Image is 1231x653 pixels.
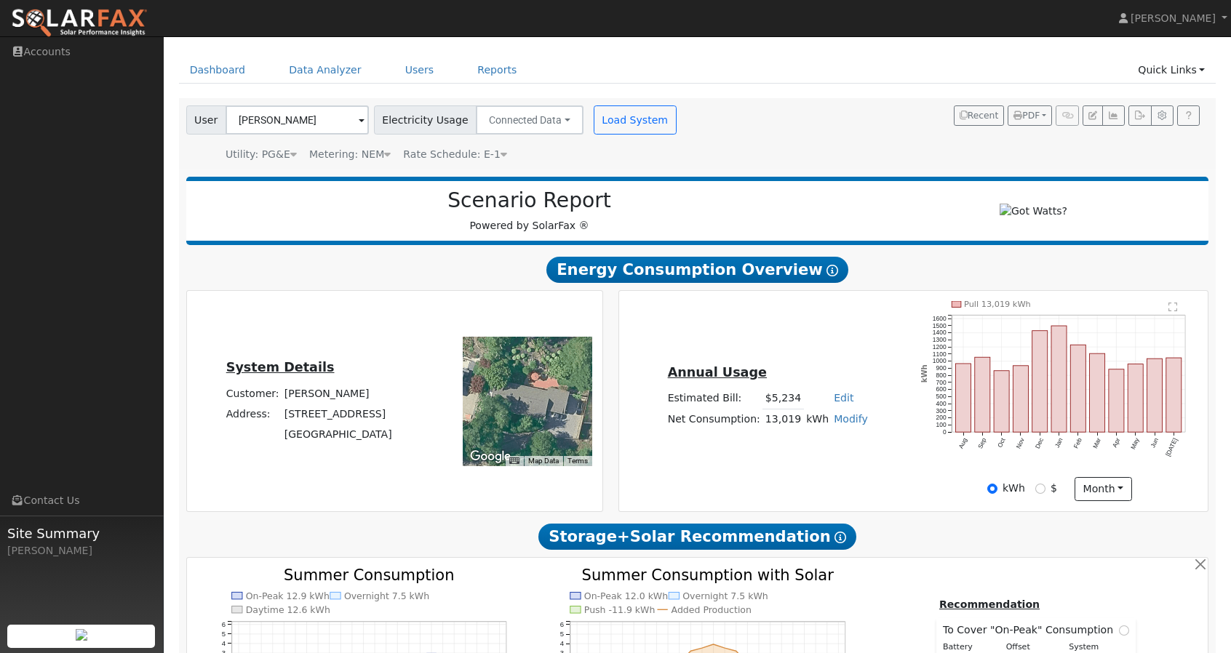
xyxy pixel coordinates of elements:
span: To Cover "On-Peak" Consumption [943,622,1119,638]
span: [PERSON_NAME] [1131,12,1216,24]
span: Energy Consumption Overview [546,257,848,283]
text: 700 [936,379,947,386]
td: Address: [223,404,282,424]
a: Reports [466,57,527,84]
rect: onclick="" [956,364,971,432]
td: 13,019 [762,409,803,430]
text: Summer Consumption [284,566,455,584]
text: Push -11.9 kWh [584,604,656,615]
rect: onclick="" [994,371,1009,432]
text: Overnight 7.5 kWh [682,590,768,601]
a: Open this area in Google Maps (opens a new window) [466,447,514,466]
circle: onclick="" [701,646,704,649]
i: Show Help [834,532,846,543]
text: Oct [996,436,1007,449]
text: Daytime 12.6 kWh [245,604,330,615]
text: Added Production [672,604,752,615]
text: 200 [936,414,947,421]
a: Edit [834,392,853,404]
rect: onclick="" [1090,353,1105,432]
text: 800 [936,372,947,379]
text: 1600 [933,315,947,322]
img: Got Watts? [1000,204,1067,219]
text: Sep [976,436,988,449]
text: 1200 [933,343,947,350]
h2: Scenario Report [201,188,858,213]
rect: onclick="" [1128,364,1144,433]
text: Pull 13,019 kWh [964,300,1031,309]
button: Settings [1151,105,1174,126]
text: 1500 [933,322,947,329]
text: May [1129,436,1141,450]
td: [PERSON_NAME] [282,383,394,404]
input: Select a User [226,105,369,135]
text: 5 [221,630,225,638]
text: kWh [921,364,929,382]
span: Electricity Usage [374,105,477,135]
circle: onclick="" [723,646,726,649]
span: Storage+Solar Recommendation [538,524,856,550]
text: Dec [1034,437,1045,450]
text: Jan [1053,436,1064,449]
text: Nov [1015,436,1027,450]
text: 1300 [933,336,947,343]
input: kWh [987,484,997,494]
text: 5 [560,630,564,638]
rect: onclick="" [1032,331,1048,432]
text: Summer Consumption with Solar [582,566,834,584]
td: $5,234 [762,388,803,409]
text: 500 [936,393,947,400]
text: 1100 [933,350,947,358]
circle: onclick="" [712,643,715,646]
div: [PERSON_NAME] [7,543,156,558]
text: 300 [936,407,947,414]
u: System Details [226,360,335,374]
span: User [186,105,226,135]
text: 4 [221,639,226,647]
text: 100 [936,421,947,428]
a: Users [394,57,445,84]
span: Alias: HE1 [403,148,507,160]
text: 1000 [933,357,947,364]
div: Metering: NEM [309,147,391,162]
button: month [1075,477,1132,502]
td: Customer: [223,383,282,404]
u: Recommendation [939,598,1040,610]
button: Export Interval Data [1128,105,1151,126]
a: Terms (opens in new tab) [567,457,588,465]
label: kWh [1003,481,1025,496]
span: Site Summary [7,524,156,543]
i: Show Help [826,265,838,276]
rect: onclick="" [1051,326,1067,432]
div: Utility: PG&E [226,147,297,162]
a: Quick Links [1127,57,1216,84]
button: Connected Data [476,105,583,135]
text: 4 [560,639,565,647]
rect: onclick="" [1013,366,1029,432]
button: PDF [1008,105,1052,126]
text: Aug [957,436,969,449]
text: On-Peak 12.9 kWh [245,590,329,601]
button: Multi-Series Graph [1102,105,1125,126]
text: On-Peak 12.0 kWh [584,590,668,601]
text: 6 [560,620,564,628]
td: [GEOGRAPHIC_DATA] [282,424,394,444]
a: Dashboard [179,57,257,84]
text: 6 [221,620,225,628]
a: Help Link [1177,105,1200,126]
span: PDF [1013,111,1040,121]
text:  [1169,302,1178,312]
img: SolarFax [11,8,148,39]
button: Load System [594,105,677,135]
td: [STREET_ADDRESS] [282,404,394,424]
text: Overnight 7.5 kWh [344,590,429,601]
img: Google [466,447,514,466]
rect: onclick="" [1071,345,1086,432]
text: Apr [1111,436,1122,448]
a: Modify [834,413,868,425]
button: Edit User [1083,105,1103,126]
td: kWh [804,409,832,430]
rect: onclick="" [1166,358,1182,432]
circle: onclick="" [689,649,692,652]
img: retrieve [76,629,87,641]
